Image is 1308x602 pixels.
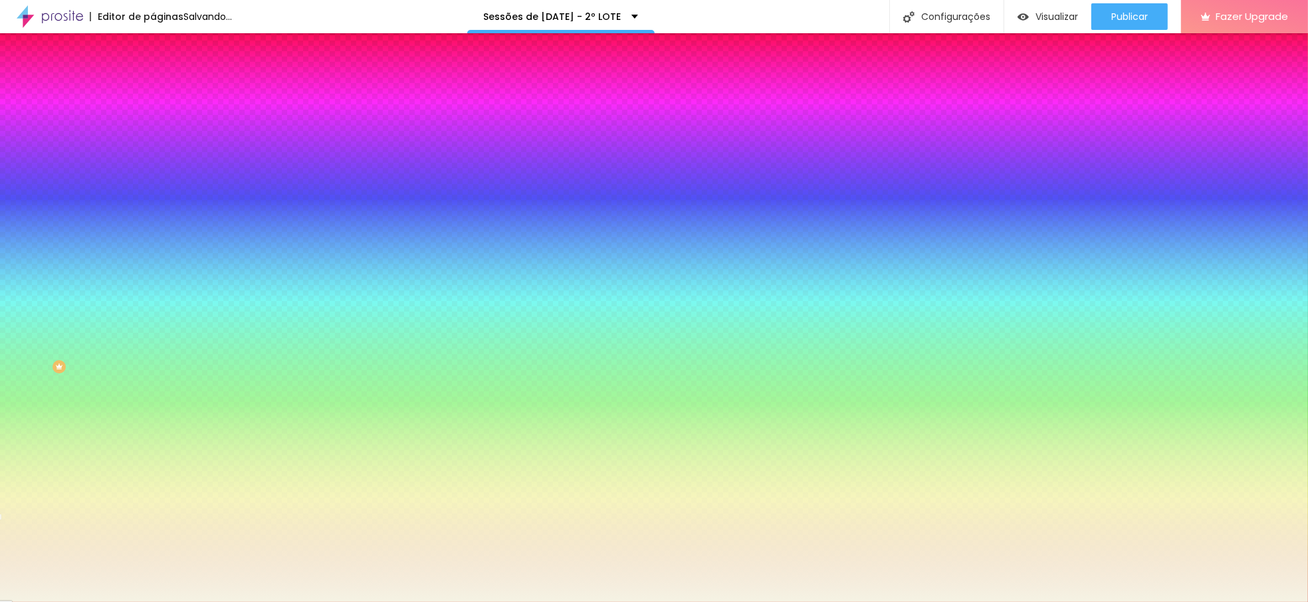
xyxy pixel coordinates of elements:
span: Visualizar [1035,11,1078,22]
span: Fazer Upgrade [1216,11,1288,22]
div: Editor de páginas [90,12,183,21]
span: Publicar [1111,11,1148,22]
button: Publicar [1091,3,1168,30]
div: Salvando... [183,12,232,21]
img: Icone [903,11,915,23]
img: view-1.svg [1018,11,1029,23]
button: Visualizar [1004,3,1091,30]
p: Sessões de [DATE] - 2º LOTE [484,12,621,21]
